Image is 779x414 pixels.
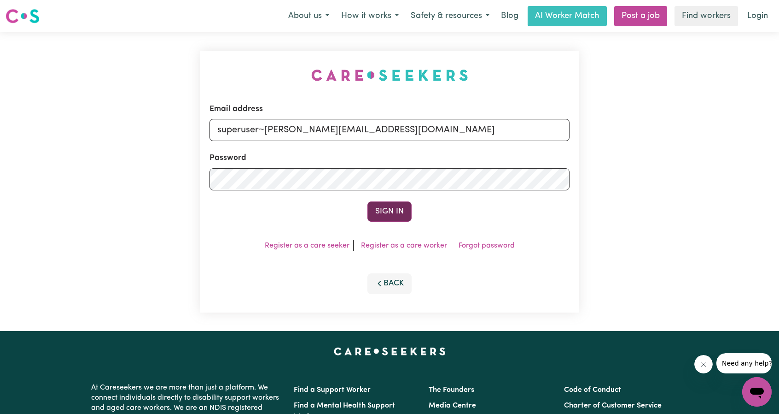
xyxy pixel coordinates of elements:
a: Register as a care seeker [265,242,349,249]
input: Email address [209,119,570,141]
a: Media Centre [429,402,476,409]
a: Find a Support Worker [294,386,371,394]
a: Code of Conduct [564,386,621,394]
button: Safety & resources [405,6,495,26]
a: Login [742,6,773,26]
button: About us [282,6,335,26]
a: Blog [495,6,524,26]
span: Need any help? [6,6,56,14]
a: Forgot password [459,242,515,249]
a: AI Worker Match [528,6,607,26]
a: Careseekers home page [334,348,446,355]
label: Email address [209,103,263,115]
iframe: Button to launch messaging window [742,377,772,407]
img: Careseekers logo [6,8,40,24]
a: Register as a care worker [361,242,447,249]
button: Sign In [367,201,412,222]
a: Careseekers logo [6,6,40,27]
label: Password [209,152,246,164]
iframe: Message from company [716,353,772,373]
a: Charter of Customer Service [564,402,662,409]
a: Find workers [674,6,738,26]
iframe: Close message [694,355,713,373]
button: Back [367,273,412,294]
a: The Founders [429,386,474,394]
button: How it works [335,6,405,26]
a: Post a job [614,6,667,26]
